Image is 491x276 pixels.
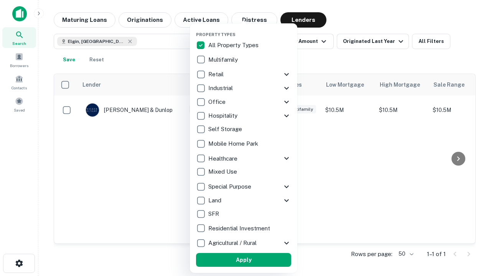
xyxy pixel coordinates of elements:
[208,154,239,163] p: Healthcare
[196,32,236,37] span: Property Types
[208,196,223,205] p: Land
[196,236,291,250] div: Agricultural / Rural
[208,125,244,134] p: Self Storage
[208,84,234,93] p: Industrial
[208,111,239,120] p: Hospitality
[208,224,272,233] p: Residential Investment
[196,95,291,109] div: Office
[196,67,291,81] div: Retail
[208,70,225,79] p: Retail
[196,194,291,207] div: Land
[208,167,239,176] p: Mixed Use
[208,55,239,64] p: Multifamily
[208,238,258,248] p: Agricultural / Rural
[196,151,291,165] div: Healthcare
[196,180,291,194] div: Special Purpose
[208,209,221,219] p: SFR
[196,109,291,123] div: Hospitality
[208,182,253,191] p: Special Purpose
[453,190,491,227] iframe: Chat Widget
[208,97,227,107] p: Office
[208,139,260,148] p: Mobile Home Park
[196,253,291,267] button: Apply
[208,41,260,50] p: All Property Types
[196,81,291,95] div: Industrial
